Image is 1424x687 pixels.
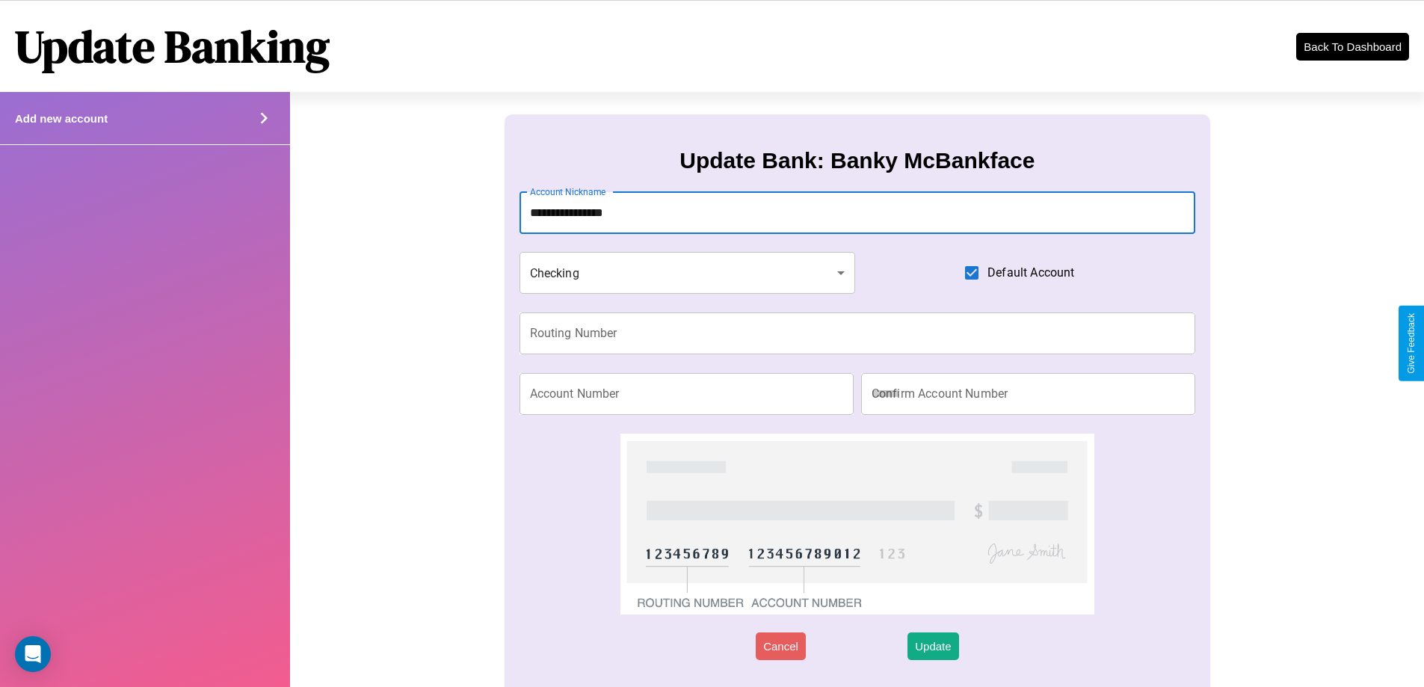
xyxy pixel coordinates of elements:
h3: Update Bank: Banky McBankface [679,148,1035,173]
span: Default Account [987,264,1074,282]
button: Cancel [756,632,806,660]
h1: Update Banking [15,16,330,77]
div: Open Intercom Messenger [15,636,51,672]
button: Back To Dashboard [1296,33,1409,61]
img: check [620,434,1094,614]
h4: Add new account [15,112,108,125]
div: Give Feedback [1406,313,1417,374]
label: Account Nickname [530,185,606,198]
button: Update [907,632,958,660]
div: Checking [520,252,856,294]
